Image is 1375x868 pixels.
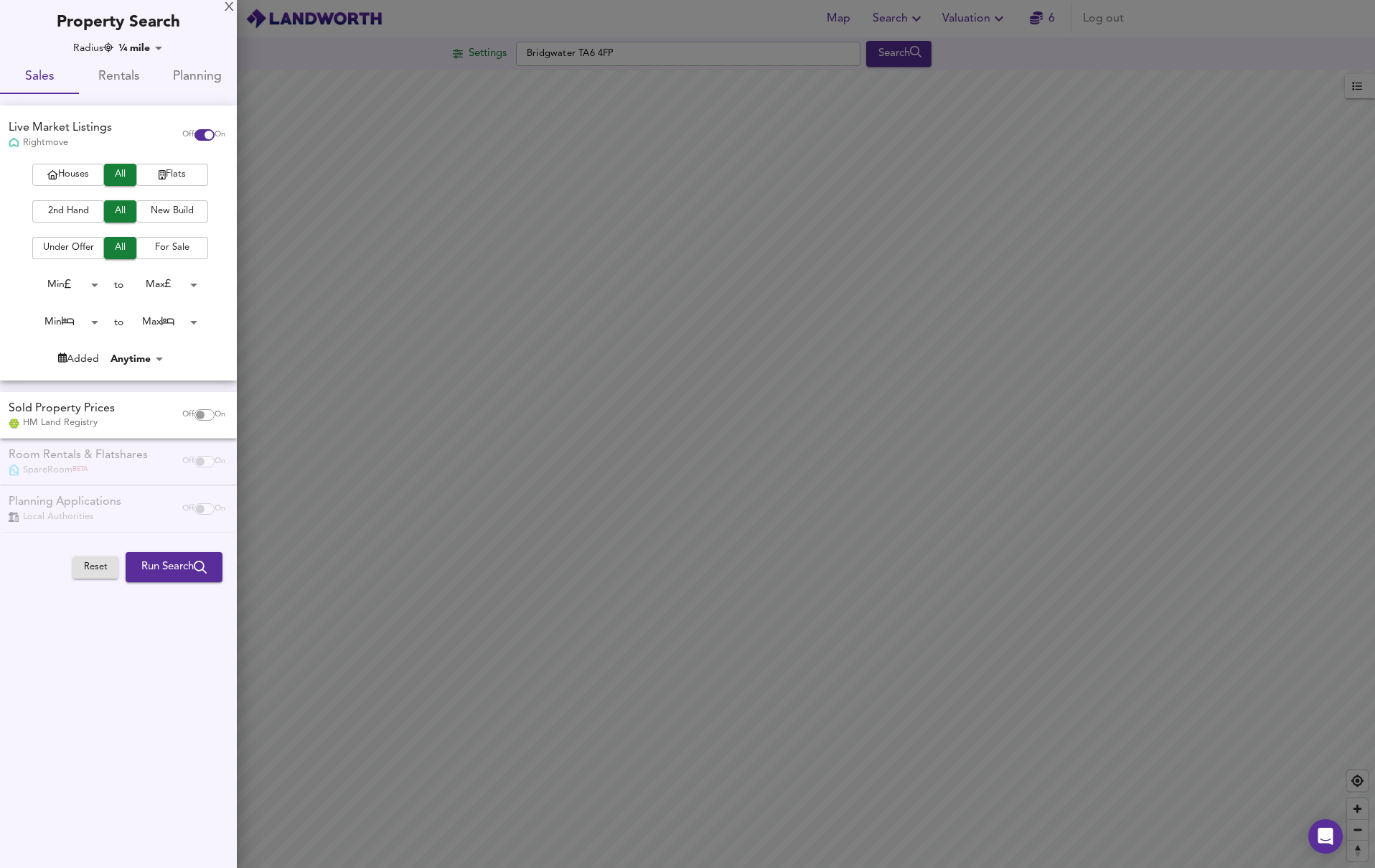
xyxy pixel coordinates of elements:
[9,419,19,429] img: Land Registry
[39,167,97,183] span: Houses
[39,203,97,220] span: 2nd Hand
[9,416,115,429] div: HM Land Registry
[9,401,115,417] div: Sold Property Prices
[123,311,202,333] div: Max
[111,167,129,183] span: All
[126,552,222,582] button: Run Search
[114,278,123,292] div: to
[104,200,136,223] button: All
[104,237,136,259] button: All
[144,240,201,256] span: For Sale
[9,137,19,149] img: Rightmove
[9,66,70,88] span: Sales
[136,164,208,186] button: Flats
[225,3,234,13] div: X
[141,558,207,577] span: Run Search
[58,352,99,366] div: Added
[9,136,112,149] div: Rightmove
[114,315,123,330] div: to
[73,41,113,55] div: Radius
[104,164,136,186] button: All
[24,274,103,296] div: Min
[32,164,104,186] button: Houses
[24,311,103,333] div: Min
[136,200,208,223] button: New Build
[215,129,225,141] span: On
[111,240,129,256] span: All
[215,409,225,421] span: On
[80,559,111,576] span: Reset
[111,203,129,220] span: All
[72,556,118,579] button: Reset
[39,240,97,256] span: Under Offer
[136,237,208,259] button: For Sale
[182,409,194,421] span: Off
[144,203,201,220] span: New Build
[144,167,201,183] span: Flats
[106,352,168,366] div: Anytime
[166,66,228,88] span: Planning
[32,200,104,223] button: 2nd Hand
[1308,819,1343,854] div: Open Intercom Messenger
[88,66,149,88] span: Rentals
[32,237,104,259] button: Under Offer
[182,129,194,141] span: Off
[9,120,112,136] div: Live Market Listings
[123,274,202,296] div: Max
[114,41,167,55] div: ¼ mile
